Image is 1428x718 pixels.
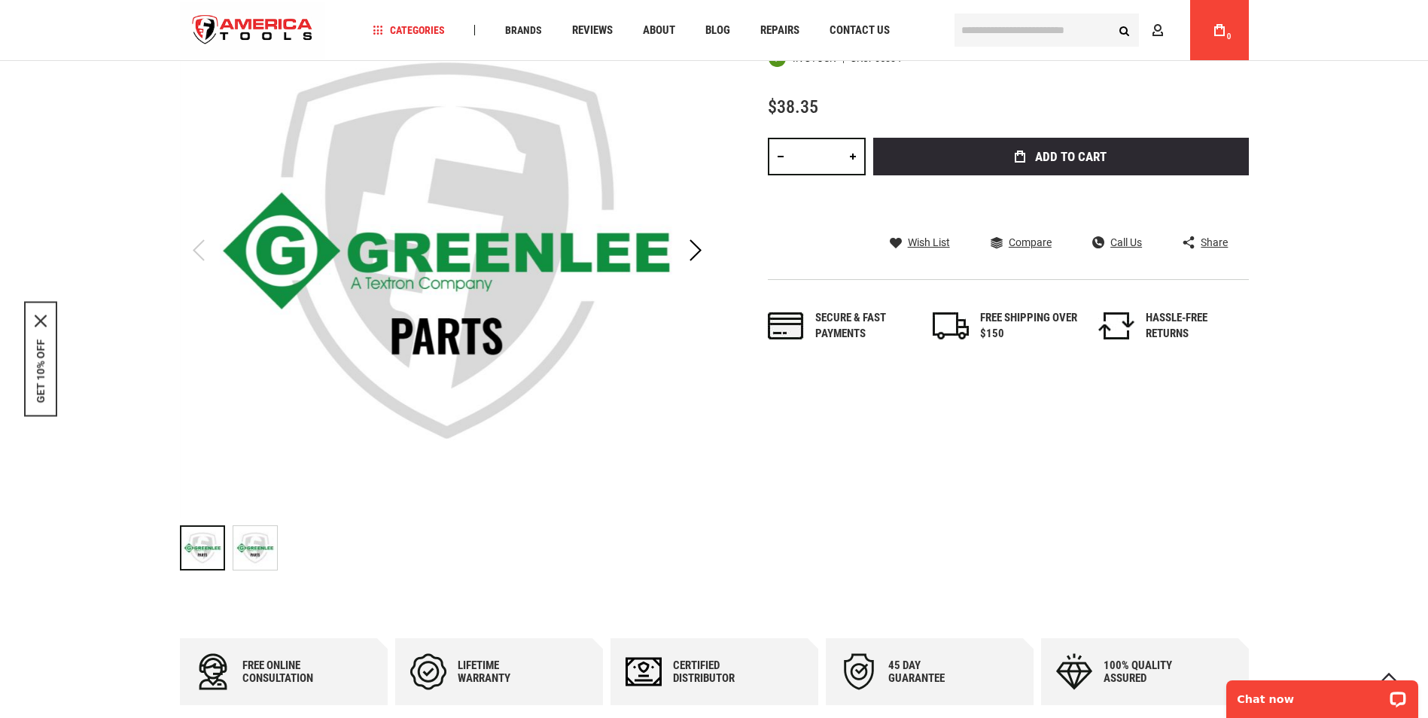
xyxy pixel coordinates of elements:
a: store logo [180,2,326,59]
span: In stock [793,53,836,63]
a: Call Us [1092,236,1142,249]
span: Repairs [760,25,799,36]
div: Greenlee 05334 RETAINER, SPRING (05334) [233,518,278,578]
svg: close icon [35,315,47,327]
iframe: LiveChat chat widget [1216,671,1428,718]
a: About [636,20,682,41]
a: Brands [498,20,549,41]
div: Certified Distributor [673,659,763,685]
img: returns [1098,312,1134,339]
div: Free online consultation [242,659,333,685]
span: $38.35 [768,96,818,117]
img: payments [768,312,804,339]
div: 100% quality assured [1104,659,1194,685]
a: Categories [366,20,452,41]
span: Brands [505,25,542,35]
strong: SKU [851,53,875,63]
div: Greenlee 05334 RETAINER, SPRING (05334) [180,518,233,578]
span: Share [1201,237,1228,248]
a: Blog [699,20,737,41]
a: Wish List [890,236,950,249]
a: Reviews [565,20,620,41]
button: Add to Cart [873,138,1249,175]
img: shipping [933,312,969,339]
span: Wish List [908,237,950,248]
span: About [643,25,675,36]
a: Contact Us [823,20,897,41]
button: Close [35,315,47,327]
div: HASSLE-FREE RETURNS [1146,310,1244,342]
img: Greenlee 05334 RETAINER, SPRING (05334) [233,526,277,570]
div: 05334 [875,53,901,63]
span: Reviews [572,25,613,36]
div: FREE SHIPPING OVER $150 [980,310,1078,342]
img: America Tools [180,2,326,59]
span: Compare [1009,237,1052,248]
span: Contact Us [830,25,890,36]
div: Lifetime warranty [458,659,548,685]
span: Call Us [1110,237,1142,248]
span: 0 [1227,32,1232,41]
span: Blog [705,25,730,36]
div: Secure & fast payments [815,310,913,342]
div: 45 day Guarantee [888,659,979,685]
a: Compare [991,236,1052,249]
a: Repairs [754,20,806,41]
button: Search [1110,16,1139,44]
span: Categories [373,25,445,35]
button: GET 10% OFF [35,339,47,403]
iframe: Secure express checkout frame [870,180,1252,224]
span: Add to Cart [1035,151,1107,163]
